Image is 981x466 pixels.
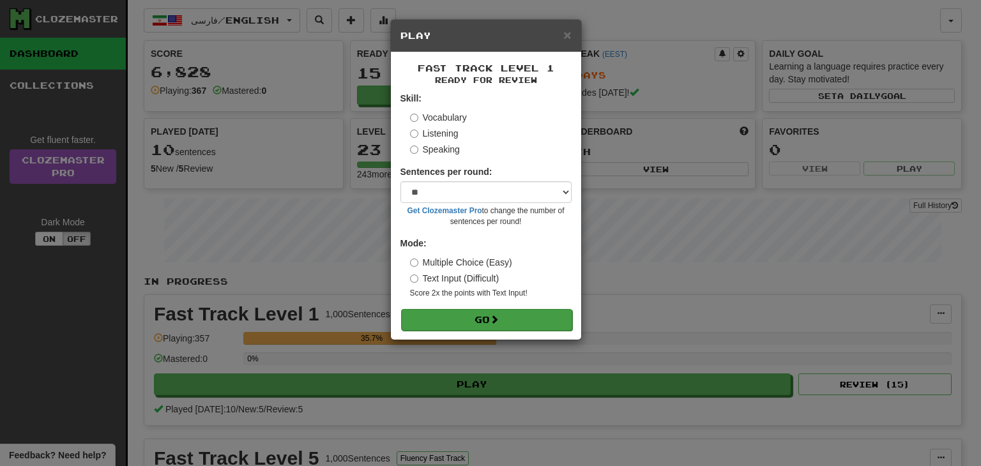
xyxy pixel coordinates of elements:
input: Speaking [410,146,418,154]
label: Speaking [410,143,460,156]
input: Text Input (Difficult) [410,274,418,283]
label: Text Input (Difficult) [410,272,499,285]
span: × [563,27,571,42]
h5: Play [400,29,572,42]
span: Fast Track Level 1 [418,63,554,73]
label: Multiple Choice (Easy) [410,256,512,269]
strong: Mode: [400,238,427,248]
small: Score 2x the points with Text Input ! [410,288,572,299]
small: to change the number of sentences per round! [400,206,572,227]
input: Vocabulary [410,114,418,122]
label: Listening [410,127,459,140]
input: Listening [410,130,418,138]
small: Ready for Review [400,75,572,86]
input: Multiple Choice (Easy) [410,259,418,267]
a: Get Clozemaster Pro [407,206,482,215]
button: Go [401,309,572,331]
strong: Skill: [400,93,422,103]
button: Close [563,28,571,41]
label: Vocabulary [410,111,467,124]
label: Sentences per round: [400,165,492,178]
